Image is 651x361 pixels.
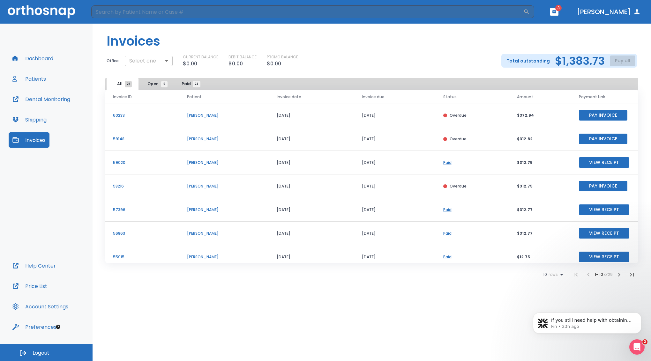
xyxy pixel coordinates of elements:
[579,230,629,236] a: View Receipt
[187,183,262,189] p: [PERSON_NAME]
[517,231,564,236] p: $312.77
[9,319,60,335] button: Preferences
[9,92,74,107] a: Dental Monitoring
[517,183,564,189] p: $312.75
[579,159,629,165] a: View Receipt
[269,245,354,269] td: [DATE]
[187,113,262,118] p: [PERSON_NAME]
[117,81,128,87] span: All
[183,54,218,60] p: CURRENT BALANCE
[579,183,627,188] a: Pay Invoice
[147,81,164,87] span: Open
[55,324,61,330] div: Tooltip anchor
[9,258,60,273] button: Help Center
[443,160,452,165] a: Paid
[517,254,564,260] p: $12.75
[579,94,605,100] span: Payment Link
[443,207,452,212] a: Paid
[228,60,243,68] p: $0.00
[9,71,50,86] button: Patients
[443,254,452,260] a: Paid
[574,6,643,18] button: [PERSON_NAME]
[9,132,49,148] button: Invoices
[9,299,72,314] button: Account Settings
[450,113,467,118] p: Overdue
[523,299,651,344] iframe: Intercom notifications message
[579,204,629,215] button: View Receipt
[113,254,172,260] p: 55915
[543,272,547,277] span: 10
[113,231,172,236] p: 56863
[450,136,467,142] p: Overdue
[579,157,629,168] button: View Receipt
[182,81,197,87] span: Paid
[9,51,57,66] button: Dashboard
[517,160,564,166] p: $312.75
[113,183,172,189] p: 58216
[125,81,132,87] span: 29
[187,94,202,100] span: Patient
[187,231,262,236] p: [PERSON_NAME]
[107,32,160,51] h1: Invoices
[579,252,629,262] button: View Receipt
[187,207,262,213] p: [PERSON_NAME]
[113,113,172,118] p: 60233
[228,54,257,60] p: DEBIT BALANCE
[187,160,262,166] p: [PERSON_NAME]
[91,5,523,18] input: Search by Patient Name or Case #
[269,174,354,198] td: [DATE]
[8,5,75,18] img: Orthosnap
[579,181,627,191] button: Pay Invoice
[107,78,206,90] div: tabs
[354,127,436,151] td: [DATE]
[517,113,564,118] p: $372.94
[267,54,298,60] p: PROMO BALANCE
[555,56,605,66] h2: $1,383.73
[354,198,436,222] td: [DATE]
[642,339,647,344] span: 2
[277,94,301,100] span: Invoice date
[113,207,172,213] p: 57396
[506,57,550,65] p: Total outstanding
[579,136,627,141] a: Pay Invoice
[193,81,200,87] span: 24
[517,94,533,100] span: Amount
[269,104,354,127] td: [DATE]
[161,81,168,87] span: 5
[354,245,436,269] td: [DATE]
[579,207,629,212] a: View Receipt
[187,136,262,142] p: [PERSON_NAME]
[269,222,354,245] td: [DATE]
[9,112,50,127] button: Shipping
[579,110,627,121] button: Pay Invoice
[579,254,629,259] a: View Receipt
[269,151,354,174] td: [DATE]
[125,55,173,67] div: Select one
[595,272,604,277] span: 1 - 10
[354,222,436,245] td: [DATE]
[443,231,452,236] a: Paid
[33,350,49,357] span: Logout
[443,94,457,100] span: Status
[604,272,613,277] span: of 29
[9,278,51,294] button: Price List
[629,339,645,355] iframe: Intercom live chat
[113,94,132,100] span: Invoice ID
[269,198,354,222] td: [DATE]
[267,60,281,68] p: $0.00
[113,136,172,142] p: 59148
[107,58,120,64] p: Office:
[579,112,627,118] a: Pay Invoice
